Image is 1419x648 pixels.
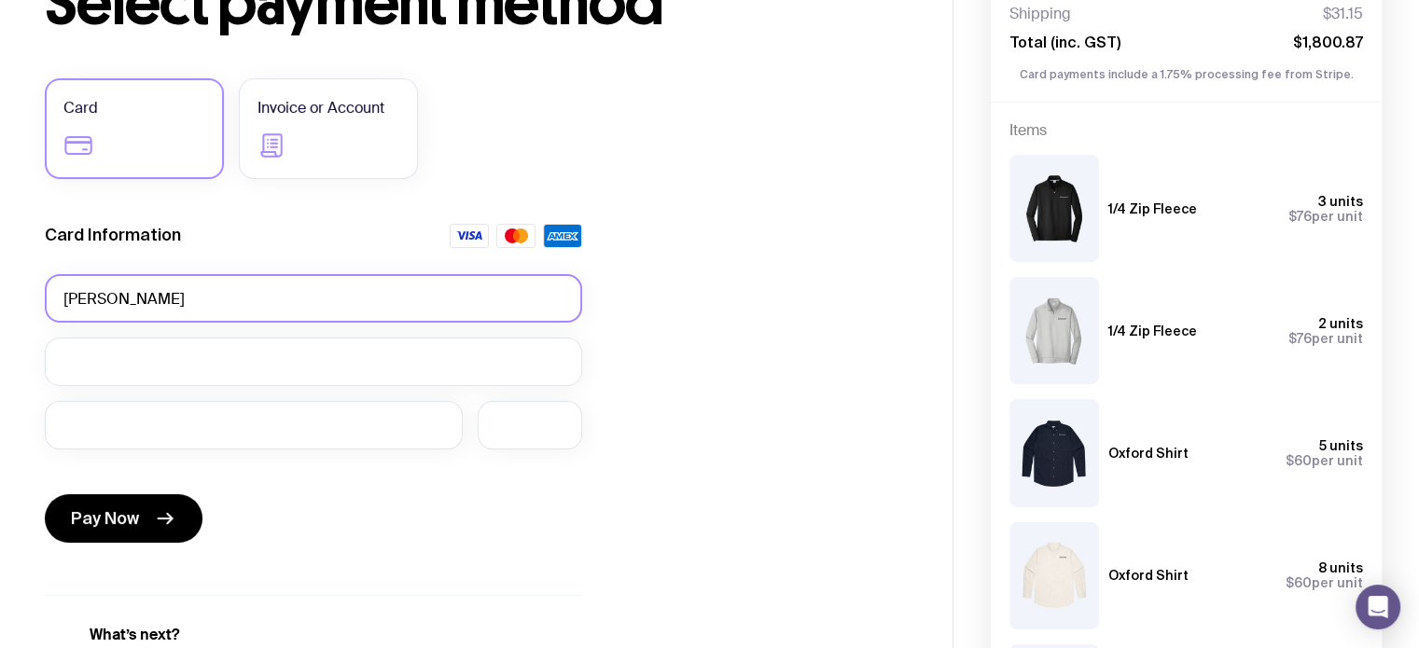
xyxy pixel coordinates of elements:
h3: Oxford Shirt [1108,446,1189,461]
span: $76 [1288,331,1312,346]
h3: Oxford Shirt [1108,568,1189,583]
label: Card Information [45,224,181,246]
button: Pay Now [45,494,202,543]
span: per unit [1286,453,1363,468]
p: Card payments include a 1.75% processing fee from Stripe. [1009,66,1363,83]
span: 8 units [1318,560,1363,575]
iframe: Secure expiration date input frame [63,416,444,434]
span: 3 units [1318,194,1363,209]
span: 5 units [1319,438,1363,453]
span: per unit [1288,331,1363,346]
span: 2 units [1318,316,1363,331]
div: Open Intercom Messenger [1356,585,1400,629]
h3: 1/4 Zip Fleece [1108,201,1197,216]
span: $60 [1286,575,1312,590]
span: per unit [1288,209,1363,224]
h3: 1/4 Zip Fleece [1108,324,1197,338]
iframe: Secure card number input frame [63,352,563,370]
span: Card [63,97,98,119]
span: $60 [1286,453,1312,468]
iframe: Secure CVC input frame [496,416,563,434]
h5: What’s next? [90,626,582,644]
span: Total (inc. GST) [1009,33,1120,51]
h4: Items [1009,121,1363,140]
input: Full name [45,274,582,323]
span: $76 [1288,209,1312,224]
span: per unit [1286,575,1363,590]
span: Shipping [1009,5,1071,23]
span: Pay Now [71,507,139,530]
span: $31.15 [1323,5,1363,23]
span: Invoice or Account [257,97,384,119]
span: $1,800.87 [1293,33,1363,51]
